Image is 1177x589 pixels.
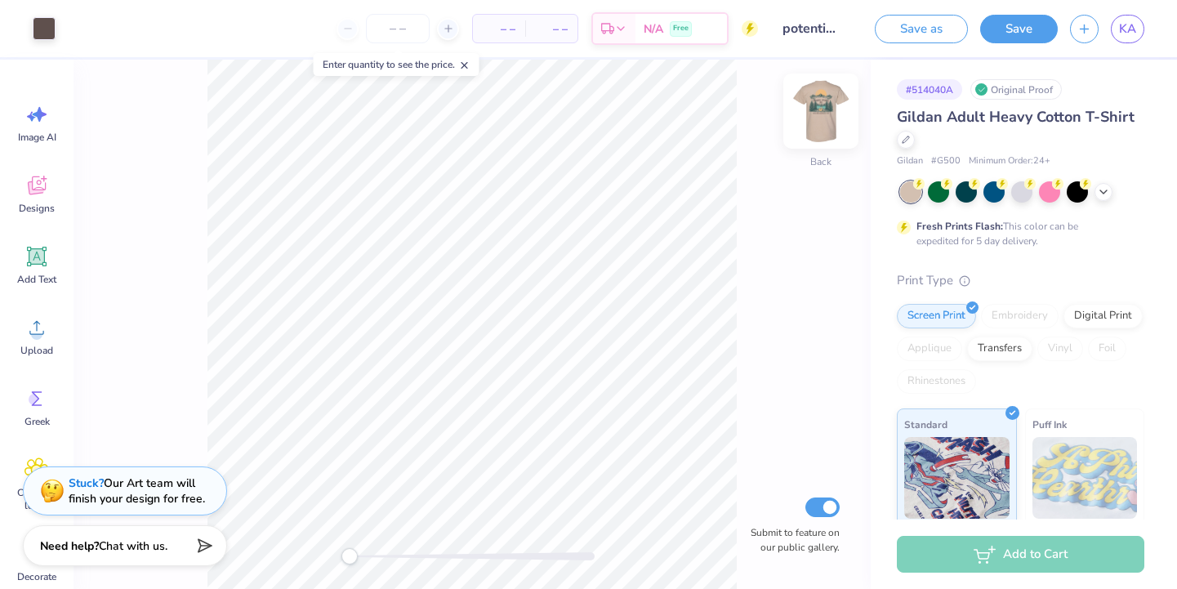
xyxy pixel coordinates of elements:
div: Print Type [897,271,1144,290]
button: Save as [875,15,968,43]
span: Add Text [17,273,56,286]
div: Enter quantity to see the price. [314,53,479,76]
button: Save [980,15,1058,43]
span: Free [673,23,689,34]
div: Our Art team will finish your design for free. [69,475,205,506]
div: # 514040A [897,79,962,100]
div: Applique [897,337,962,361]
input: – – [366,14,430,43]
div: This color can be expedited for 5 day delivery. [916,219,1117,248]
span: Chat with us. [99,538,167,554]
span: Decorate [17,570,56,583]
div: Embroidery [981,304,1059,328]
span: Gildan [897,154,923,168]
span: # G500 [931,154,961,168]
div: Foil [1088,337,1126,361]
input: Untitled Design [770,12,850,45]
span: Puff Ink [1032,416,1067,433]
span: N/A [644,20,663,38]
strong: Stuck? [69,475,104,491]
a: KA [1111,15,1144,43]
div: Vinyl [1037,337,1083,361]
label: Submit to feature on our public gallery. [742,525,840,555]
img: Standard [904,437,1010,519]
strong: Fresh Prints Flash: [916,220,1003,233]
div: Accessibility label [341,548,358,564]
div: Back [810,154,831,169]
span: Standard [904,416,947,433]
div: Transfers [967,337,1032,361]
div: Digital Print [1063,304,1143,328]
span: Designs [19,202,55,215]
span: Image AI [18,131,56,144]
span: Upload [20,344,53,357]
span: Clipart & logos [10,486,64,512]
div: Screen Print [897,304,976,328]
span: Greek [25,415,50,428]
img: Back [788,78,854,144]
span: Minimum Order: 24 + [969,154,1050,168]
strong: Need help? [40,538,99,554]
span: – – [535,20,568,38]
div: Original Proof [970,79,1062,100]
span: KA [1119,20,1136,38]
span: Gildan Adult Heavy Cotton T-Shirt [897,107,1135,127]
span: – – [483,20,515,38]
img: Puff Ink [1032,437,1138,519]
div: Rhinestones [897,369,976,394]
